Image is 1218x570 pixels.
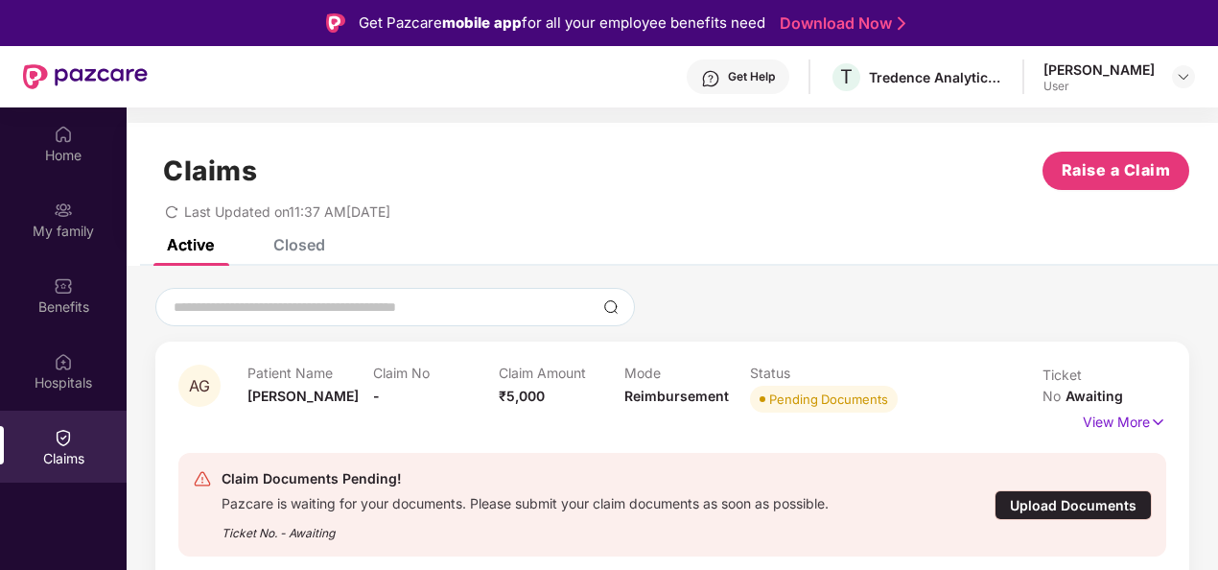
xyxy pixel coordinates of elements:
div: Tredence Analytics Solutions Private Limited [869,68,1003,86]
span: ₹5,000 [499,388,545,404]
img: New Pazcare Logo [23,64,148,89]
span: - [373,388,380,404]
img: svg+xml;base64,PHN2ZyBpZD0iSGVscC0zMngzMiIgeG1sbnM9Imh0dHA6Ly93d3cudzMub3JnLzIwMDAvc3ZnIiB3aWR0aD... [701,69,720,88]
img: svg+xml;base64,PHN2ZyB4bWxucz0iaHR0cDovL3d3dy53My5vcmcvMjAwMC9zdmciIHdpZHRoPSIyNCIgaGVpZ2h0PSIyNC... [193,469,212,488]
div: Pazcare is waiting for your documents. Please submit your claim documents as soon as possible. [222,490,829,512]
img: svg+xml;base64,PHN2ZyBpZD0iSG9tZSIgeG1sbnM9Imh0dHA6Ly93d3cudzMub3JnLzIwMDAvc3ZnIiB3aWR0aD0iMjAiIG... [54,125,73,144]
div: Upload Documents [995,490,1152,520]
span: Raise a Claim [1062,158,1171,182]
strong: mobile app [442,13,522,32]
div: Claim Documents Pending! [222,467,829,490]
p: Mode [624,365,750,381]
div: [PERSON_NAME] [1043,60,1155,79]
img: svg+xml;base64,PHN2ZyBpZD0iRHJvcGRvd24tMzJ4MzIiIHhtbG5zPSJodHRwOi8vd3d3LnczLm9yZy8yMDAwL3N2ZyIgd2... [1176,69,1191,84]
img: svg+xml;base64,PHN2ZyBpZD0iQmVuZWZpdHMiIHhtbG5zPSJodHRwOi8vd3d3LnczLm9yZy8yMDAwL3N2ZyIgd2lkdGg9Ij... [54,276,73,296]
span: AG [189,378,210,394]
img: svg+xml;base64,PHN2ZyB3aWR0aD0iMjAiIGhlaWdodD0iMjAiIHZpZXdCb3g9IjAgMCAyMCAyMCIgZmlsbD0ibm9uZSIgeG... [54,201,73,220]
div: User [1043,79,1155,94]
img: svg+xml;base64,PHN2ZyB4bWxucz0iaHR0cDovL3d3dy53My5vcmcvMjAwMC9zdmciIHdpZHRoPSIxNyIgaGVpZ2h0PSIxNy... [1150,412,1166,433]
button: Raise a Claim [1042,152,1189,190]
a: Download Now [780,13,900,34]
img: svg+xml;base64,PHN2ZyBpZD0iSG9zcGl0YWxzIiB4bWxucz0iaHR0cDovL3d3dy53My5vcmcvMjAwMC9zdmciIHdpZHRoPS... [54,352,73,371]
div: Ticket No. - Awaiting [222,512,829,542]
span: Reimbursement [624,388,729,404]
div: Active [167,235,214,254]
p: Claim No [373,365,499,381]
img: Stroke [898,13,905,34]
p: Status [750,365,876,381]
p: Claim Amount [499,365,624,381]
span: Last Updated on 11:37 AM[DATE] [184,203,390,220]
span: T [840,65,853,88]
div: Closed [273,235,325,254]
div: Pending Documents [769,390,888,409]
p: Patient Name [247,365,373,381]
div: Get Pazcare for all your employee benefits need [359,12,765,35]
img: Logo [326,13,345,33]
span: Ticket No [1042,367,1082,404]
div: Get Help [728,69,775,84]
img: svg+xml;base64,PHN2ZyBpZD0iQ2xhaW0iIHhtbG5zPSJodHRwOi8vd3d3LnczLm9yZy8yMDAwL3N2ZyIgd2lkdGg9IjIwIi... [54,428,73,447]
span: Awaiting [1066,388,1123,404]
span: [PERSON_NAME] [247,388,359,404]
span: redo [165,203,178,220]
p: View More [1083,407,1166,433]
img: svg+xml;base64,PHN2ZyBpZD0iU2VhcmNoLTMyeDMyIiB4bWxucz0iaHR0cDovL3d3dy53My5vcmcvMjAwMC9zdmciIHdpZH... [603,299,619,315]
h1: Claims [163,154,257,187]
